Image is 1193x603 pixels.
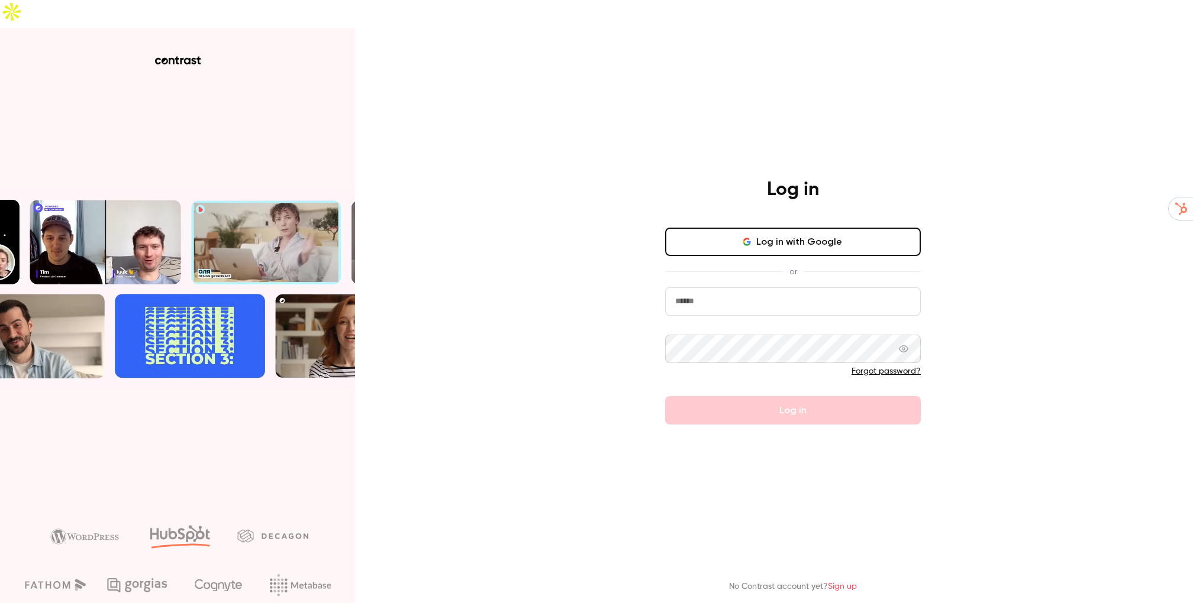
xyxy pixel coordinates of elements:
[729,581,857,593] p: No Contrast account yet?
[783,265,803,278] span: or
[767,178,819,202] h4: Log in
[237,529,308,542] img: decagon
[828,582,857,591] a: Sign up
[665,228,921,256] button: Log in with Google
[852,367,921,375] a: Forgot password?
